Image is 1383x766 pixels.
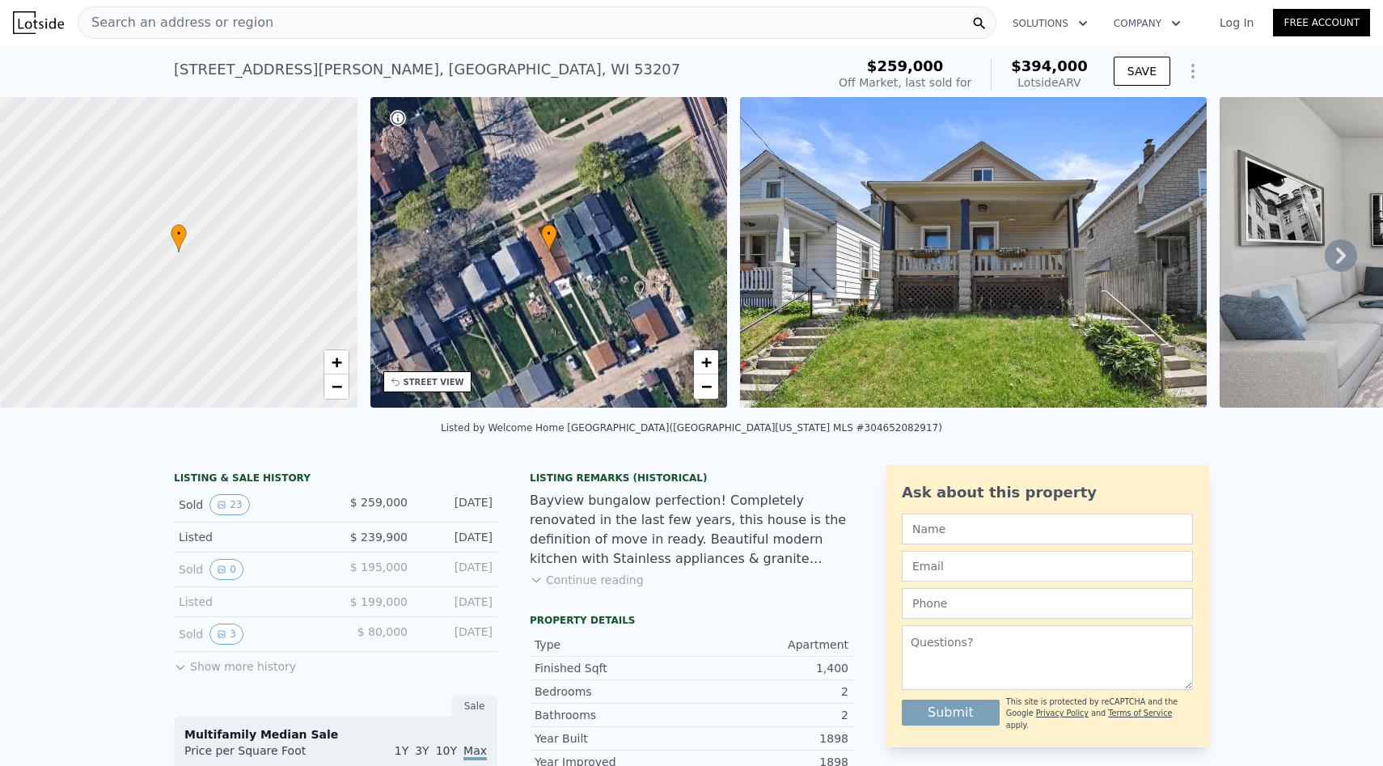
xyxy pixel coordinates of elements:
[171,226,187,241] span: •
[171,224,187,252] div: •
[1177,55,1209,87] button: Show Options
[1006,696,1193,731] div: This site is protected by reCAPTCHA and the Google and apply.
[740,97,1207,408] img: Sale: 128695827 Parcel: 100815428
[1011,57,1088,74] span: $394,000
[209,494,249,515] button: View historical data
[13,11,64,34] img: Lotside
[1273,9,1370,36] a: Free Account
[324,350,349,375] a: Zoom in
[421,494,493,515] div: [DATE]
[691,637,848,653] div: Apartment
[530,572,644,588] button: Continue reading
[174,58,680,81] div: [STREET_ADDRESS][PERSON_NAME] , [GEOGRAPHIC_DATA] , WI 53207
[867,57,944,74] span: $259,000
[902,588,1193,619] input: Phone
[535,707,691,723] div: Bathrooms
[421,559,493,580] div: [DATE]
[421,624,493,645] div: [DATE]
[415,744,429,757] span: 3Y
[691,730,848,747] div: 1898
[331,376,341,396] span: −
[452,696,497,717] div: Sale
[1036,709,1089,717] a: Privacy Policy
[541,226,557,241] span: •
[179,594,323,610] div: Listed
[1108,709,1172,717] a: Terms of Service
[331,352,341,372] span: +
[694,375,718,399] a: Zoom out
[395,744,408,757] span: 1Y
[179,559,323,580] div: Sold
[701,376,712,396] span: −
[324,375,349,399] a: Zoom out
[350,595,408,608] span: $ 199,000
[350,496,408,509] span: $ 259,000
[174,652,296,675] button: Show more history
[357,625,408,638] span: $ 80,000
[209,624,243,645] button: View historical data
[902,514,1193,544] input: Name
[463,744,487,760] span: Max
[209,559,243,580] button: View historical data
[350,531,408,544] span: $ 239,900
[839,74,971,91] div: Off Market, last sold for
[441,422,942,434] div: Listed by Welcome Home [GEOGRAPHIC_DATA] ([GEOGRAPHIC_DATA][US_STATE] MLS #304652082917)
[530,472,853,485] div: Listing Remarks (Historical)
[174,472,497,488] div: LISTING & SALE HISTORY
[701,352,712,372] span: +
[902,551,1193,582] input: Email
[1200,15,1273,31] a: Log In
[436,744,457,757] span: 10Y
[1000,9,1101,38] button: Solutions
[1101,9,1194,38] button: Company
[350,561,408,573] span: $ 195,000
[184,726,487,743] div: Multifamily Median Sale
[179,494,323,515] div: Sold
[535,637,691,653] div: Type
[421,594,493,610] div: [DATE]
[530,491,853,569] div: Bayview bungalow perfection! Completely renovated in the last few years, this house is the defini...
[530,614,853,627] div: Property details
[404,376,464,388] div: STREET VIEW
[694,350,718,375] a: Zoom in
[78,13,273,32] span: Search an address or region
[179,624,323,645] div: Sold
[902,700,1000,726] button: Submit
[691,683,848,700] div: 2
[421,529,493,545] div: [DATE]
[691,707,848,723] div: 2
[535,730,691,747] div: Year Built
[535,660,691,676] div: Finished Sqft
[902,481,1193,504] div: Ask about this property
[1114,57,1170,86] button: SAVE
[691,660,848,676] div: 1,400
[535,683,691,700] div: Bedrooms
[541,224,557,252] div: •
[1011,74,1088,91] div: Lotside ARV
[179,529,323,545] div: Listed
